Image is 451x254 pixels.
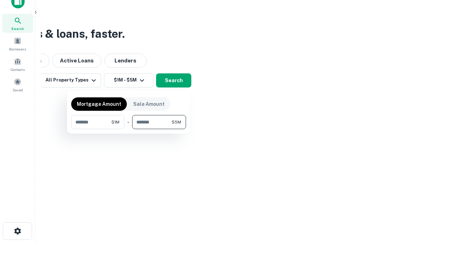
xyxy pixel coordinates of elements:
[172,119,181,125] span: $5M
[77,100,121,108] p: Mortgage Amount
[416,198,451,231] iframe: Chat Widget
[133,100,165,108] p: Sale Amount
[111,119,119,125] span: $1M
[127,115,129,129] div: -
